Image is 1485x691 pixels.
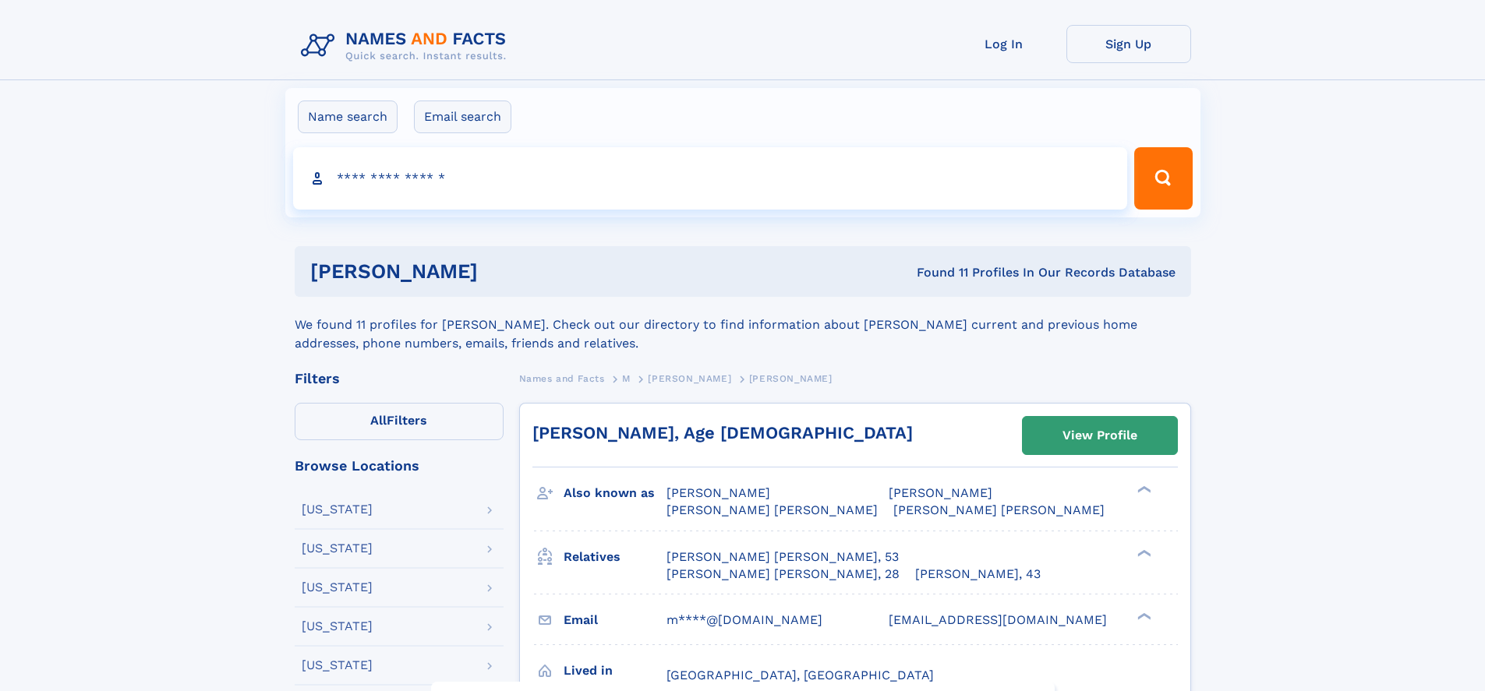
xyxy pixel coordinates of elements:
label: Name search [298,100,398,133]
div: Found 11 Profiles In Our Records Database [697,264,1176,281]
label: Filters [295,403,504,440]
a: View Profile [1023,417,1177,454]
div: ❯ [1133,485,1152,495]
div: [US_STATE] [302,620,373,633]
div: [US_STATE] [302,659,373,672]
img: Logo Names and Facts [295,25,519,67]
span: [PERSON_NAME] [648,373,731,384]
span: [EMAIL_ADDRESS][DOMAIN_NAME] [889,612,1107,627]
span: [PERSON_NAME] [PERSON_NAME] [666,502,878,517]
div: [US_STATE] [302,503,373,516]
h3: Also known as [564,480,666,506]
a: M [622,368,631,388]
span: [PERSON_NAME] [889,485,992,500]
a: [PERSON_NAME] [648,368,731,388]
a: [PERSON_NAME] [PERSON_NAME], 28 [666,566,900,583]
input: search input [293,147,1128,210]
a: Sign Up [1066,25,1191,63]
a: Names and Facts [519,368,605,388]
div: View Profile [1062,418,1137,453]
span: [PERSON_NAME] [666,485,770,500]
h3: Lived in [564,658,666,684]
h3: Relatives [564,544,666,570]
label: Email search [414,100,511,133]
span: M [622,373,631,384]
button: Search Button [1134,147,1192,210]
span: [PERSON_NAME] [749,373,833,384]
div: ❯ [1133,611,1152,621]
div: [US_STATE] [302,581,373,594]
span: All [370,413,387,428]
a: [PERSON_NAME], 43 [915,566,1041,583]
span: [GEOGRAPHIC_DATA], [GEOGRAPHIC_DATA] [666,668,934,682]
a: Log In [942,25,1066,63]
div: [US_STATE] [302,542,373,555]
div: We found 11 profiles for [PERSON_NAME]. Check out our directory to find information about [PERSON... [295,297,1191,353]
h1: [PERSON_NAME] [310,262,698,281]
div: Browse Locations [295,459,504,473]
a: [PERSON_NAME] [PERSON_NAME], 53 [666,548,899,566]
a: [PERSON_NAME], Age [DEMOGRAPHIC_DATA] [532,423,913,442]
div: Filters [295,372,504,386]
div: ❯ [1133,548,1152,558]
h3: Email [564,607,666,633]
span: [PERSON_NAME] [PERSON_NAME] [893,502,1105,517]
